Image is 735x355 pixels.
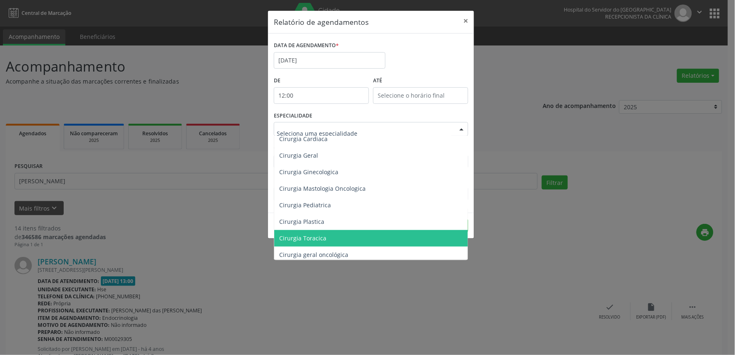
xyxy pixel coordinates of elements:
[279,185,366,192] span: Cirurgia Mastologia Oncologica
[373,74,468,87] label: ATÉ
[373,87,468,104] input: Selecione o horário final
[274,110,312,122] label: ESPECIALIDADE
[277,125,451,142] input: Seleciona uma especialidade
[279,151,318,159] span: Cirurgia Geral
[274,17,369,27] h5: Relatório de agendamentos
[279,218,324,225] span: Cirurgia Plastica
[279,251,348,259] span: Cirurgia geral oncológica
[274,52,385,69] input: Selecione uma data ou intervalo
[279,234,326,242] span: Cirurgia Toracica
[274,87,369,104] input: Selecione o horário inicial
[279,168,338,176] span: Cirurgia Ginecologica
[274,39,339,52] label: DATA DE AGENDAMENTO
[457,11,474,31] button: Close
[279,201,331,209] span: Cirurgia Pediatrica
[274,74,369,87] label: De
[279,135,328,143] span: Cirurgia Cardiaca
